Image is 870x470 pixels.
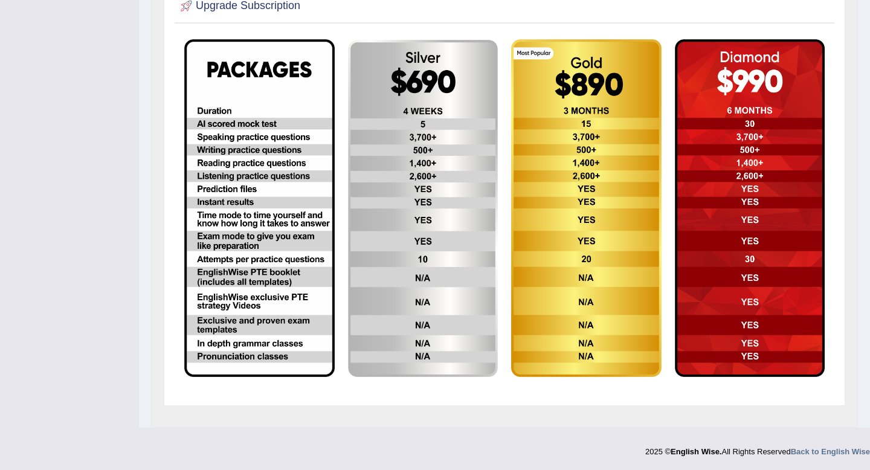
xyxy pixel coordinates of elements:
img: aud-sydney-silver.png [348,40,498,377]
div: 2025 © All Rights Reserved [645,440,870,457]
strong: English Wise. [671,447,721,456]
a: Back to English Wise [791,447,870,456]
img: aud-sydney-gold.png [511,39,662,377]
img: aud-sydney-diamond.png [675,39,825,377]
img: EW package [184,39,335,377]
